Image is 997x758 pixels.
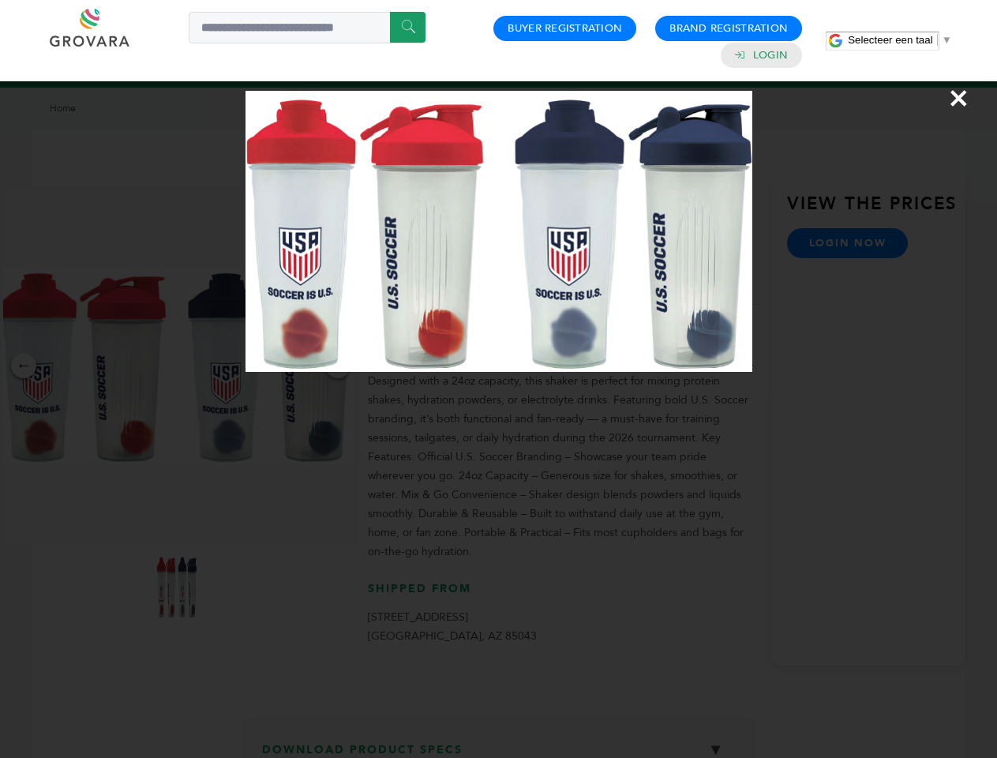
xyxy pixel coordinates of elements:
a: Selecteer een taal​ [848,34,952,46]
a: Login [753,48,788,62]
span: × [948,76,969,120]
span: ▼ [942,34,952,46]
a: Buyer Registration [508,21,622,36]
a: Brand Registration [669,21,788,36]
span: Selecteer een taal [848,34,932,46]
input: Search a product or brand... [189,12,425,43]
img: Image Preview [246,91,752,372]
